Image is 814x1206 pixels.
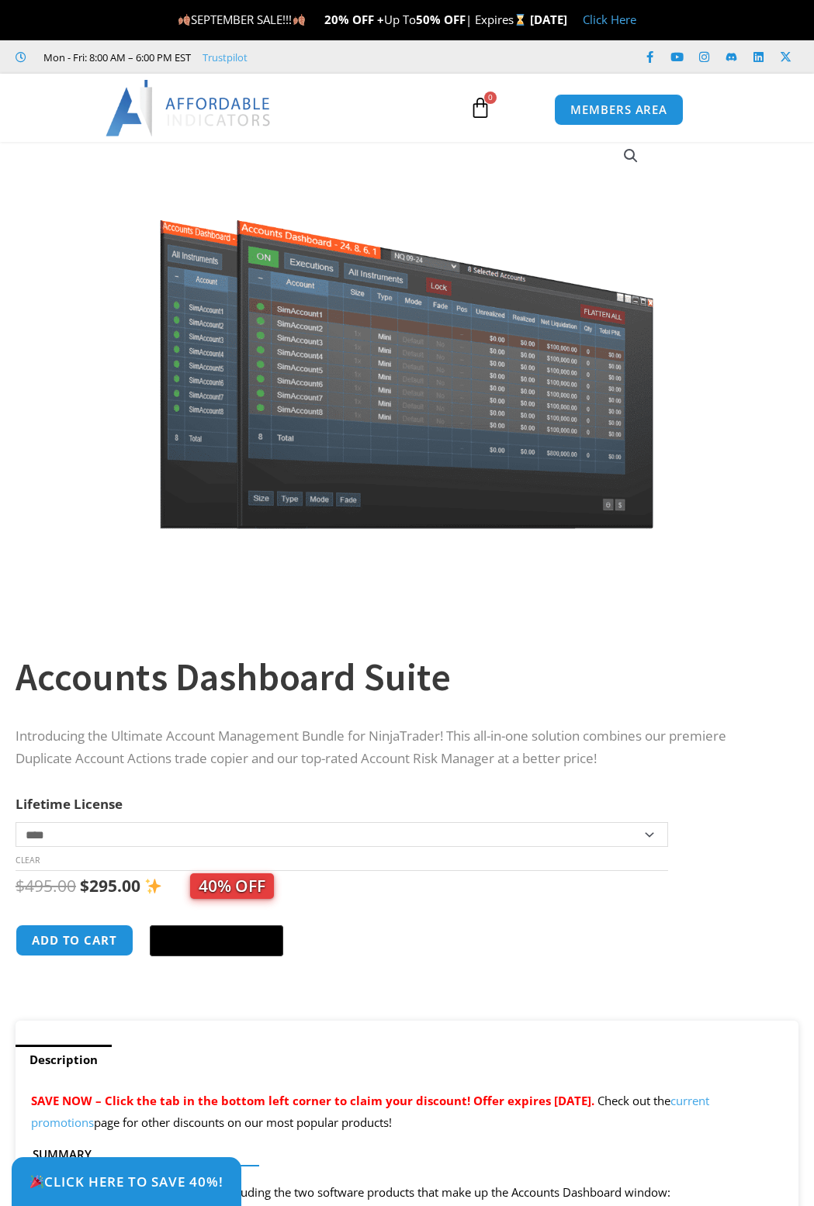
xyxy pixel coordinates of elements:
[12,1157,241,1206] a: 🎉Click Here to save 40%!
[16,875,76,897] bdi: 495.00
[33,1147,769,1161] h4: Summary
[583,12,636,27] a: Click Here
[514,14,526,26] img: ⌛
[29,1175,223,1188] span: Click Here to save 40%!
[484,92,497,104] span: 0
[178,12,529,27] span: SEPTEMBER SALE!!! Up To | Expires
[16,875,25,897] span: $
[446,85,514,130] a: 0
[16,1045,112,1075] a: Description
[31,1090,783,1134] p: Check out the page for other discounts on our most popular products!
[16,924,133,956] button: Add to cart
[178,14,190,26] img: 🍂
[31,1093,594,1108] span: SAVE NOW – Click the tab in the bottom left corner to claim your discount! Offer expires [DATE].
[324,12,384,27] strong: 20% OFF +
[554,94,684,126] a: MEMBERS AREA
[80,875,89,897] span: $
[570,104,667,116] span: MEMBERS AREA
[416,12,466,27] strong: 50% OFF
[106,80,272,136] img: LogoAI | Affordable Indicators – NinjaTrader
[617,142,645,170] a: View full-screen image gallery
[145,878,161,894] img: ✨
[16,795,123,813] label: Lifetime License
[16,725,783,770] p: Introducing the Ultimate Account Management Bundle for NinjaTrader! This all-in-one solution comb...
[40,48,191,67] span: Mon - Fri: 8:00 AM – 6:00 PM EST
[16,650,783,704] h1: Accounts Dashboard Suite
[80,875,140,897] bdi: 295.00
[203,48,248,67] a: Trustpilot
[530,12,567,27] strong: [DATE]
[16,855,40,866] a: Clear options
[150,925,283,956] button: Buy with GPay
[190,873,274,899] span: 40% OFF
[158,130,656,528] img: Screenshot 2024-08-26 155710eeeee
[293,14,305,26] img: 🍂
[30,1175,43,1188] img: 🎉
